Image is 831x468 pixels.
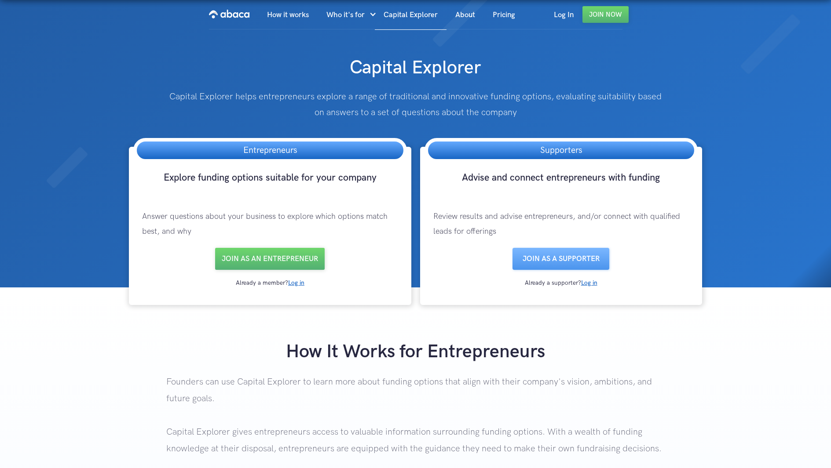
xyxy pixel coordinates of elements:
[425,200,698,248] p: Review results and advise entrepreneurs, and/or connect with qualified leads for offerings
[133,171,406,200] h3: Explore funding options suitable for your company
[234,141,306,159] h3: Entrepreneurs
[133,200,406,248] p: Answer questions about your business to explore which options match best, and why
[581,279,597,287] a: Log in
[166,89,665,120] p: Capital Explorer helps entrepreneurs explore a range of traditional and innovative funding option...
[425,279,698,287] div: Already a supporter?
[209,7,249,21] img: Abaca logo
[286,341,545,363] strong: How It Works for Entrepreneurs
[288,279,304,287] a: Log in
[425,171,698,200] h3: Advise and connect entrepreneurs with funding
[531,141,591,159] h3: Supporters
[215,248,325,270] a: Join as an entrepreneur
[582,6,629,23] a: Join Now
[133,279,406,287] div: Already a member?
[513,248,609,270] a: Join as a SUPPORTER
[208,47,623,80] h1: Capital Explorer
